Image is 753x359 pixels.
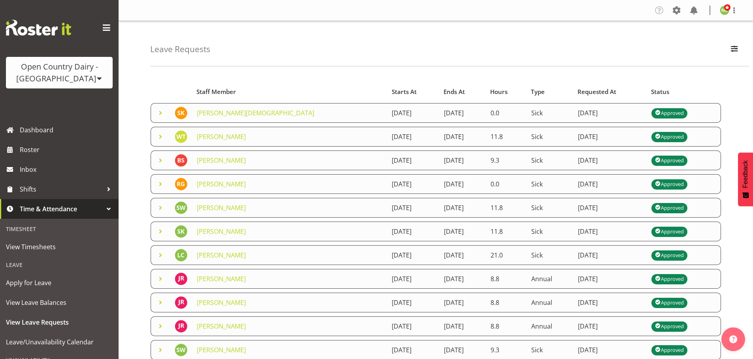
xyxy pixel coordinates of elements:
td: 8.8 [486,316,527,336]
img: steffan-kennard9760.jpg [175,225,187,238]
div: Leave [2,257,117,273]
td: [DATE] [387,245,439,265]
span: View Timesheets [6,241,113,253]
td: [DATE] [439,245,486,265]
div: Approved [655,203,683,213]
span: Staff Member [196,87,236,96]
img: stacey-wilson7437.jpg [175,344,187,356]
span: Inbox [20,164,115,175]
td: Annual [527,316,573,336]
div: Approved [655,298,683,308]
td: Annual [527,293,573,312]
td: [DATE] [439,316,486,336]
td: [DATE] [387,269,439,289]
img: jessica-reid7430.jpg [175,320,187,333]
td: 8.8 [486,269,527,289]
span: Leave/Unavailability Calendar [6,336,113,348]
span: Dashboard [20,124,115,136]
td: [DATE] [573,316,647,336]
span: Starts At [392,87,417,96]
span: Roster [20,144,115,156]
img: warren-tempelman7489.jpg [175,130,187,143]
td: [DATE] [439,127,486,147]
td: 0.0 [486,103,527,123]
a: [PERSON_NAME] [197,251,246,259]
span: Status [651,87,669,96]
div: Approved [655,109,683,118]
img: help-xxl-2.png [729,335,737,343]
td: [DATE] [573,245,647,265]
button: Feedback - Show survey [738,152,753,206]
div: Approved [655,251,683,260]
td: 21.0 [486,245,527,265]
td: [DATE] [573,150,647,170]
td: [DATE] [573,103,647,123]
span: Type [531,87,545,96]
span: View Leave Requests [6,316,113,328]
td: [DATE] [439,174,486,194]
img: nicole-lloyd7454.jpg [720,6,729,15]
a: View Leave Balances [2,293,117,312]
div: Approved [655,156,683,165]
td: 9.3 [486,150,527,170]
img: barry-sheilds9759.jpg [175,154,187,167]
a: View Timesheets [2,237,117,257]
a: [PERSON_NAME] [197,132,246,141]
td: [DATE] [439,222,486,241]
span: Requested At [577,87,616,96]
a: [PERSON_NAME][DEMOGRAPHIC_DATA] [197,109,314,117]
div: Approved [655,274,683,284]
td: Sick [527,103,573,123]
td: 11.8 [486,198,527,218]
img: jessica-reid7430.jpg [175,273,187,285]
td: [DATE] [387,316,439,336]
td: 8.8 [486,293,527,312]
img: shiva-kumaran10130.jpg [175,107,187,119]
a: [PERSON_NAME] [197,156,246,165]
td: [DATE] [387,150,439,170]
a: [PERSON_NAME] [197,322,246,331]
td: [DATE] [573,293,647,312]
td: [DATE] [387,127,439,147]
td: Sick [527,198,573,218]
td: [DATE] [573,198,647,218]
td: [DATE] [439,293,486,312]
div: Approved [655,132,683,142]
td: [DATE] [573,269,647,289]
img: raymond-george10054.jpg [175,178,187,190]
td: [DATE] [439,103,486,123]
td: [DATE] [387,293,439,312]
div: Approved [655,322,683,331]
img: laura-courtney7441.jpg [175,249,187,261]
td: [DATE] [573,127,647,147]
h4: Leave Requests [150,45,210,54]
span: Apply for Leave [6,277,113,289]
td: [DATE] [387,103,439,123]
div: Approved [655,180,683,189]
td: 11.8 [486,222,527,241]
td: [DATE] [439,150,486,170]
span: Ends At [443,87,465,96]
span: View Leave Balances [6,297,113,308]
a: View Leave Requests [2,312,117,332]
td: Sick [527,222,573,241]
a: [PERSON_NAME] [197,227,246,236]
a: Leave/Unavailability Calendar [2,332,117,352]
span: Time & Attendance [20,203,103,215]
td: 11.8 [486,127,527,147]
img: Rosterit website logo [6,20,71,36]
span: Hours [490,87,508,96]
td: [DATE] [573,174,647,194]
td: [DATE] [387,222,439,241]
div: Approved [655,346,683,355]
button: Filter Employees [726,41,743,58]
a: [PERSON_NAME] [197,180,246,188]
td: Sick [527,150,573,170]
div: Open Country Dairy - [GEOGRAPHIC_DATA] [14,61,105,85]
td: Sick [527,174,573,194]
td: Annual [527,269,573,289]
td: Sick [527,127,573,147]
td: [DATE] [439,198,486,218]
a: [PERSON_NAME] [197,274,246,283]
td: [DATE] [439,269,486,289]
